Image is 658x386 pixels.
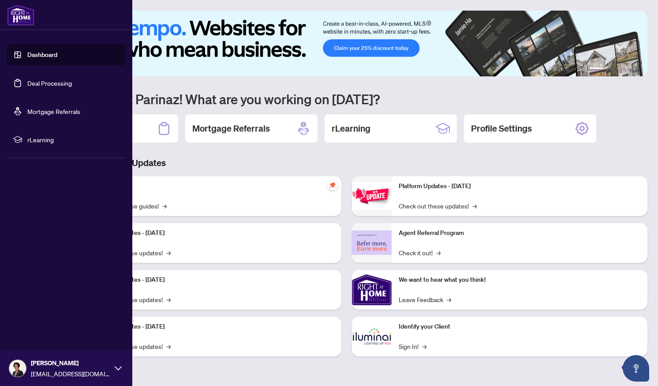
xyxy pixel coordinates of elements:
[352,317,392,356] img: Identify your Client
[166,341,171,351] span: →
[589,68,603,71] button: 1
[27,79,72,87] a: Deal Processing
[9,360,26,377] img: Profile Icon
[352,270,392,310] img: We want to hear what you think!
[635,68,639,71] button: 6
[399,182,640,191] p: Platform Updates - [DATE]
[93,228,334,238] p: Platform Updates - [DATE]
[46,157,647,169] h3: Brokerage & Industry Updates
[436,248,441,257] span: →
[46,91,647,107] h1: Welcome back Parinaz! What are you working on [DATE]?
[399,275,640,285] p: We want to hear what you think!
[614,68,617,71] button: 3
[166,295,171,304] span: →
[399,201,477,211] a: Check out these updates!→
[399,248,441,257] a: Check it out!→
[332,122,370,135] h2: rLearning
[327,180,338,190] span: pushpin
[31,358,110,368] span: [PERSON_NAME]
[27,107,80,115] a: Mortgage Referrals
[399,228,640,238] p: Agent Referral Program
[93,182,334,191] p: Self-Help
[623,355,649,382] button: Open asap
[422,341,426,351] span: →
[352,231,392,255] img: Agent Referral Program
[166,248,171,257] span: →
[27,51,57,59] a: Dashboard
[31,369,110,378] span: [EMAIL_ADDRESS][DOMAIN_NAME]
[352,182,392,210] img: Platform Updates - June 23, 2025
[607,68,610,71] button: 2
[7,4,34,26] img: logo
[472,201,477,211] span: →
[93,322,334,332] p: Platform Updates - [DATE]
[447,295,451,304] span: →
[93,275,334,285] p: Platform Updates - [DATE]
[471,122,532,135] h2: Profile Settings
[46,11,647,76] img: Slide 0
[399,322,640,332] p: Identify your Client
[192,122,270,135] h2: Mortgage Referrals
[162,201,167,211] span: →
[27,135,119,144] span: rLearning
[621,68,624,71] button: 4
[399,341,426,351] a: Sign In!→
[399,295,451,304] a: Leave Feedback→
[628,68,632,71] button: 5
